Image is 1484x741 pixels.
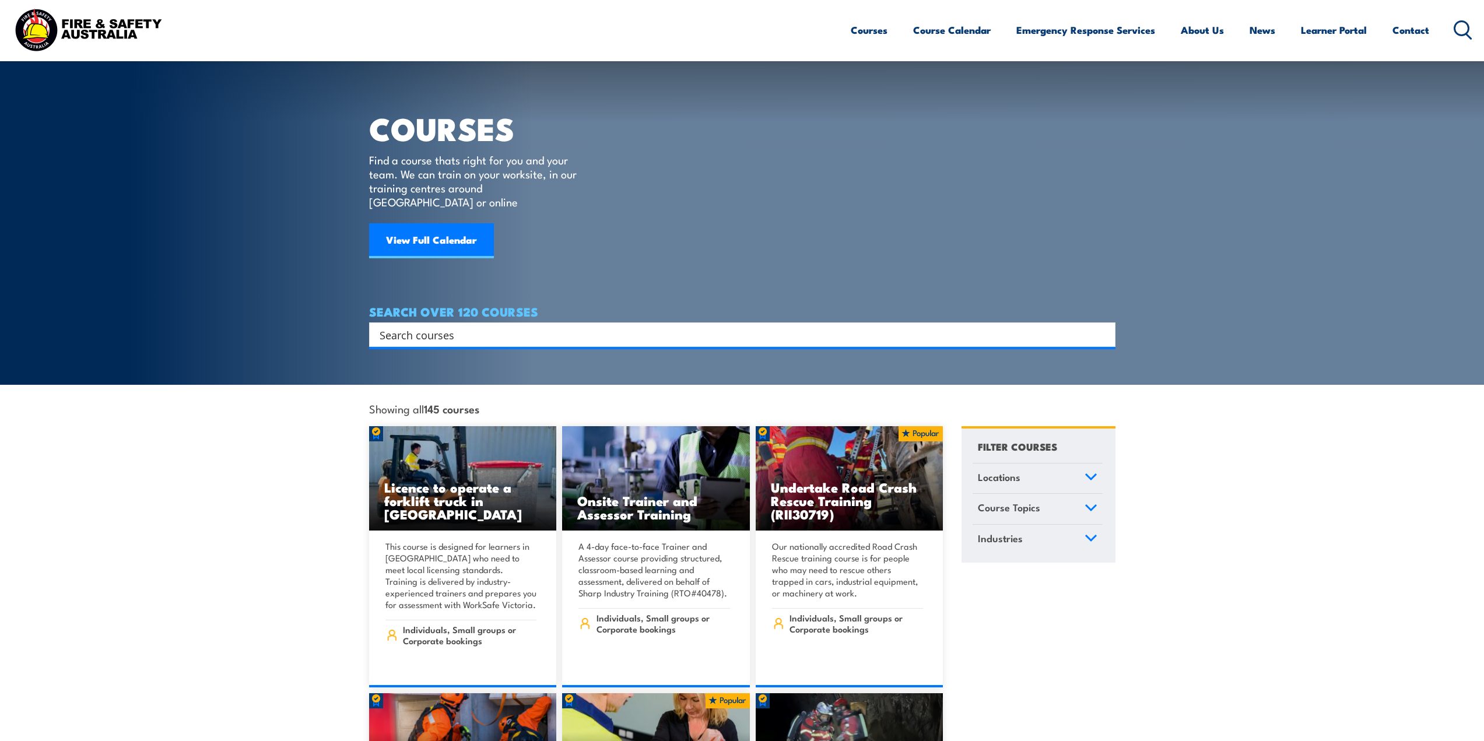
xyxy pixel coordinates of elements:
span: Course Topics [978,500,1040,515]
span: Industries [978,531,1023,546]
span: Showing all [369,402,479,415]
input: Search input [380,326,1090,343]
span: Individuals, Small groups or Corporate bookings [597,612,730,634]
img: Licence to operate a forklift truck Training [369,426,557,531]
h4: FILTER COURSES [978,438,1057,454]
a: Undertake Road Crash Rescue Training (RII30719) [756,426,943,531]
h4: SEARCH OVER 120 COURSES [369,305,1115,318]
a: Courses [851,15,887,45]
a: Learner Portal [1301,15,1367,45]
a: View Full Calendar [369,223,494,258]
a: Locations [973,463,1103,494]
a: Industries [973,525,1103,555]
img: Safety For Leaders [562,426,750,531]
form: Search form [382,326,1092,343]
p: A 4-day face-to-face Trainer and Assessor course providing structured, classroom-based learning a... [578,540,730,599]
a: Licence to operate a forklift truck in [GEOGRAPHIC_DATA] [369,426,557,531]
a: Contact [1392,15,1429,45]
a: Course Calendar [913,15,991,45]
p: This course is designed for learners in [GEOGRAPHIC_DATA] who need to meet local licensing standa... [385,540,537,610]
p: Our nationally accredited Road Crash Rescue training course is for people who may need to rescue ... [772,540,924,599]
span: Locations [978,469,1020,485]
strong: 145 courses [424,401,479,416]
img: Road Crash Rescue Training [756,426,943,531]
h3: Onsite Trainer and Assessor Training [577,494,735,521]
a: Emergency Response Services [1016,15,1155,45]
a: News [1250,15,1275,45]
h3: Undertake Road Crash Rescue Training (RII30719) [771,480,928,521]
button: Search magnifier button [1095,326,1111,343]
h1: COURSES [369,114,594,142]
a: Course Topics [973,494,1103,524]
a: Onsite Trainer and Assessor Training [562,426,750,531]
a: About Us [1181,15,1224,45]
span: Individuals, Small groups or Corporate bookings [790,612,923,634]
p: Find a course thats right for you and your team. We can train on your worksite, in our training c... [369,153,582,209]
h3: Licence to operate a forklift truck in [GEOGRAPHIC_DATA] [384,480,542,521]
span: Individuals, Small groups or Corporate bookings [403,624,536,646]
